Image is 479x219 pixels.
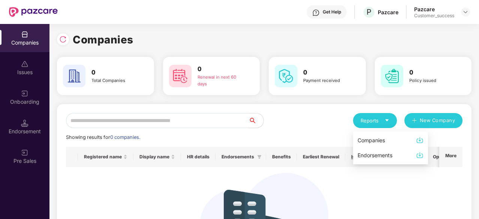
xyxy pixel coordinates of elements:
span: Display name [139,154,169,160]
div: Renewal in next 60 days [198,74,244,88]
h3: 0 [409,68,456,77]
span: 0 companies. [110,134,140,140]
span: filter [256,152,263,161]
img: svg+xml;base64,PHN2ZyBpZD0iSXNzdWVzX2Rpc2FibGVkIiB4bWxucz0iaHR0cDovL3d3dy53My5vcmcvMjAwMC9zdmciIH... [21,60,28,68]
div: Reports [361,117,389,124]
button: plusNew Company [404,113,463,128]
img: svg+xml;base64,PHN2ZyBpZD0iUmVsb2FkLTMyeDMyIiB4bWxucz0iaHR0cDovL3d3dy53My5vcmcvMjAwMC9zdmciIHdpZH... [59,36,67,43]
div: Pazcare [378,9,398,16]
span: Endorsements [222,154,254,160]
th: Display name [133,147,181,167]
span: New Company [420,117,455,124]
th: Issues [345,147,377,167]
img: svg+xml;base64,PHN2ZyB3aWR0aD0iMTQuNSIgaGVpZ2h0PSIxNC41IiB2aWV3Qm94PSIwIDAgMTYgMTYiIGZpbGw9Im5vbm... [21,119,28,127]
span: plus [412,118,417,124]
img: svg+xml;base64,PHN2ZyB4bWxucz0iaHR0cDovL3d3dy53My5vcmcvMjAwMC9zdmciIHdpZHRoPSI2MCIgaGVpZ2h0PSI2MC... [381,65,403,87]
img: svg+xml;base64,PHN2ZyB3aWR0aD0iMjAiIGhlaWdodD0iMjAiIHZpZXdCb3g9IjAgMCAyMCAyMCIgZmlsbD0ibm9uZSIgeG... [21,149,28,156]
img: svg+xml;base64,PHN2ZyBpZD0iQ29tcGFuaWVzIiB4bWxucz0iaHR0cDovL3d3dy53My5vcmcvMjAwMC9zdmciIHdpZHRoPS... [21,31,28,38]
img: svg+xml;base64,PHN2ZyBpZD0iRHJvcGRvd24tMzJ4MzIiIHhtbG5zPSJodHRwOi8vd3d3LnczLm9yZy8yMDAwL3N2ZyIgd2... [463,9,469,15]
span: filter [257,155,262,159]
div: Payment received [303,77,350,84]
span: Showing results for [66,134,140,140]
h1: Companies [73,31,133,48]
span: Ops Manager [433,154,463,160]
span: search [248,118,263,124]
button: search [248,113,264,128]
h3: 0 [198,64,244,74]
img: svg+xml;base64,PHN2ZyB4bWxucz0iaHR0cDovL3d3dy53My5vcmcvMjAwMC9zdmciIHdpZHRoPSI2MCIgaGVpZ2h0PSI2MC... [275,65,297,87]
th: More [439,147,463,167]
div: Companies [358,136,385,145]
img: svg+xml;base64,PHN2ZyB4bWxucz0iaHR0cDovL3d3dy53My5vcmcvMjAwMC9zdmciIHdpZHRoPSI2MCIgaGVpZ2h0PSI2MC... [63,65,85,87]
span: Registered name [84,154,122,160]
h3: 0 [303,68,350,77]
h3: 0 [91,68,138,77]
img: svg+xml;base64,PHN2ZyB4bWxucz0iaHR0cDovL3d3dy53My5vcmcvMjAwMC9zdmciIHdpZHRoPSI2MCIgaGVpZ2h0PSI2MC... [169,65,192,87]
div: Get Help [323,9,341,15]
th: HR details [181,147,216,167]
img: svg+xml;base64,PHN2ZyBpZD0iSGVscC0zMngzMiIgeG1sbnM9Imh0dHA6Ly93d3cudzMub3JnLzIwMDAvc3ZnIiB3aWR0aD... [312,9,320,16]
img: svg+xml;base64,PHN2ZyB3aWR0aD0iMjAiIGhlaWdodD0iMjAiIHZpZXdCb3g9IjAgMCAyMCAyMCIgZmlsbD0ibm9uZSIgeG... [21,90,28,97]
div: Customer_success [414,13,454,19]
span: P [367,7,371,16]
div: Policy issued [409,77,456,84]
div: Endorsements [358,151,392,159]
img: svg+xml;base64,PHN2ZyBpZD0iRG93bmxvYWQtMzJ4MzIiIHhtbG5zPSJodHRwOi8vd3d3LnczLm9yZy8yMDAwL3N2ZyIgd2... [416,136,424,144]
img: New Pazcare Logo [9,7,58,17]
th: Benefits [266,147,297,167]
img: svg+xml;base64,PHN2ZyBpZD0iRG93bmxvYWQtMzJ4MzIiIHhtbG5zPSJodHRwOi8vd3d3LnczLm9yZy8yMDAwL3N2ZyIgd2... [416,151,424,159]
th: Registered name [78,147,133,167]
div: Pazcare [414,6,454,13]
th: Earliest Renewal [297,147,345,167]
div: Total Companies [91,77,138,84]
span: caret-down [385,118,389,123]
